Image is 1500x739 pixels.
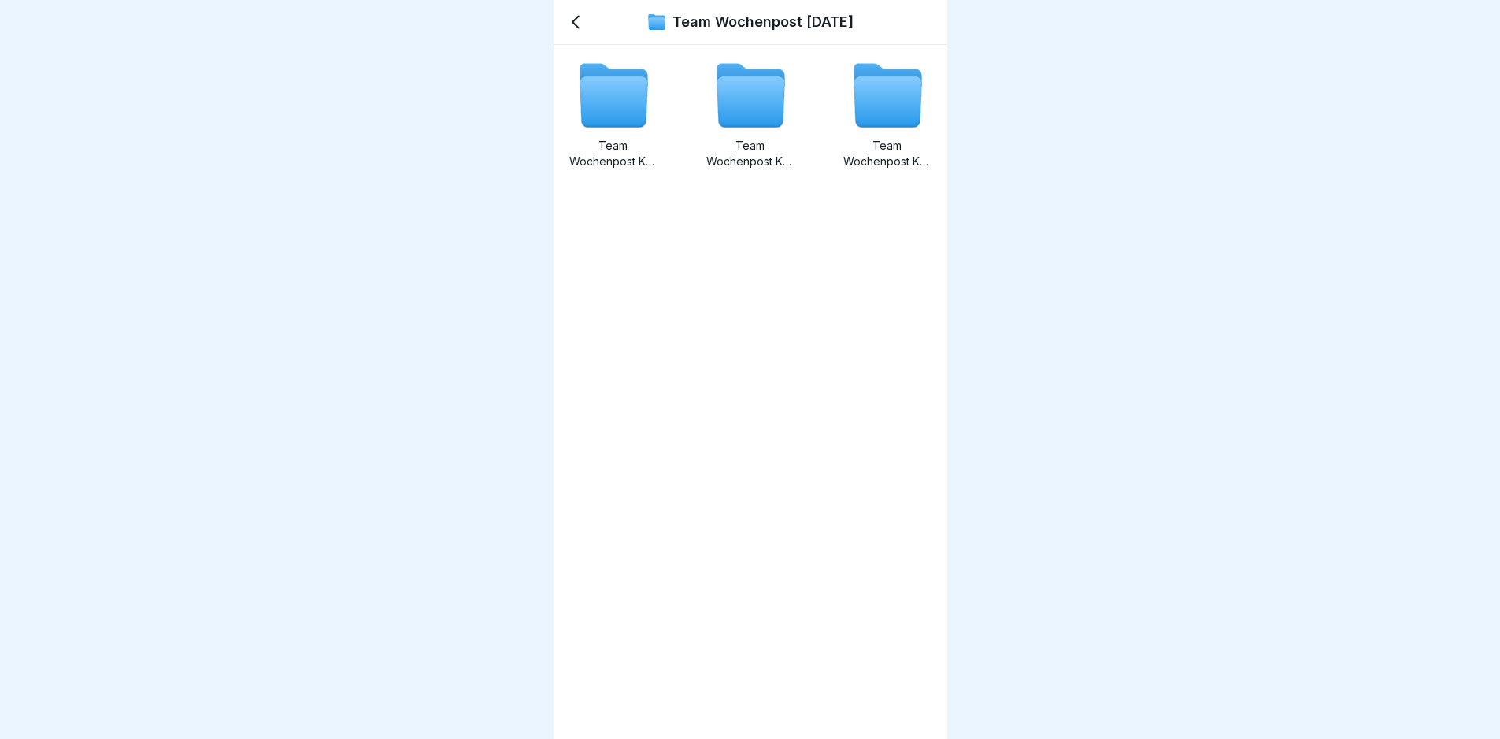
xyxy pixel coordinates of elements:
p: Team Wochenpost KW 36 [566,138,661,169]
a: Team Wochenpost KW 36 [566,58,661,169]
a: Team Wochenpost KW 37 [703,58,798,169]
p: Team Wochenpost KW 38 [840,138,935,169]
p: Team Wochenpost [DATE] [672,13,854,31]
p: Team Wochenpost KW 37 [703,138,798,169]
a: Team Wochenpost KW 38 [840,58,935,169]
